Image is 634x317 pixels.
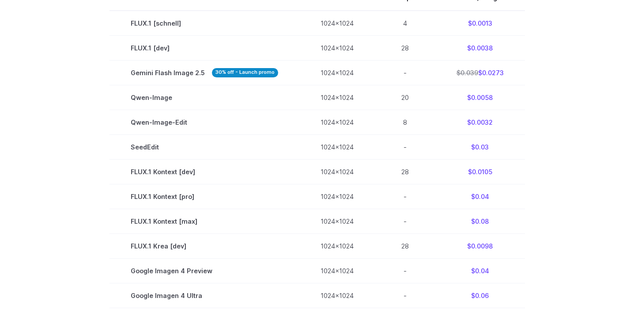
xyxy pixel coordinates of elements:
td: - [375,184,435,209]
td: FLUX.1 Kontext [pro] [109,184,299,209]
td: 28 [375,159,435,184]
td: $0.0038 [435,35,525,60]
td: 1024x1024 [299,35,375,60]
s: $0.039 [457,69,478,76]
td: 1024x1024 [299,184,375,209]
td: 1024x1024 [299,283,375,308]
td: $0.0032 [435,110,525,134]
td: 28 [375,35,435,60]
td: $0.06 [435,283,525,308]
td: - [375,259,435,283]
td: 1024x1024 [299,85,375,110]
td: FLUX.1 Kontext [dev] [109,159,299,184]
td: $0.0013 [435,11,525,36]
td: $0.0105 [435,159,525,184]
td: $0.08 [435,209,525,233]
td: $0.0058 [435,85,525,110]
td: - [375,283,435,308]
td: Qwen-Image [109,85,299,110]
td: 1024x1024 [299,60,375,85]
td: $0.04 [435,259,525,283]
td: 1024x1024 [299,110,375,134]
td: FLUX.1 [dev] [109,35,299,60]
span: Gemini Flash Image 2.5 [131,68,278,78]
td: 1024x1024 [299,159,375,184]
td: FLUX.1 Krea [dev] [109,233,299,258]
td: - [375,60,435,85]
td: $0.0273 [435,60,525,85]
td: 1024x1024 [299,209,375,233]
td: - [375,134,435,159]
td: FLUX.1 Kontext [max] [109,209,299,233]
td: $0.04 [435,184,525,209]
td: 28 [375,233,435,258]
td: Google Imagen 4 Preview [109,259,299,283]
td: 8 [375,110,435,134]
td: 1024x1024 [299,11,375,36]
td: 4 [375,11,435,36]
td: 1024x1024 [299,259,375,283]
td: 1024x1024 [299,233,375,258]
td: 20 [375,85,435,110]
td: FLUX.1 [schnell] [109,11,299,36]
td: Qwen-Image-Edit [109,110,299,134]
td: 1024x1024 [299,134,375,159]
td: $0.0098 [435,233,525,258]
td: - [375,209,435,233]
strong: 30% off - Launch promo [212,68,278,77]
td: $0.03 [435,134,525,159]
td: SeedEdit [109,134,299,159]
td: Google Imagen 4 Ultra [109,283,299,308]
